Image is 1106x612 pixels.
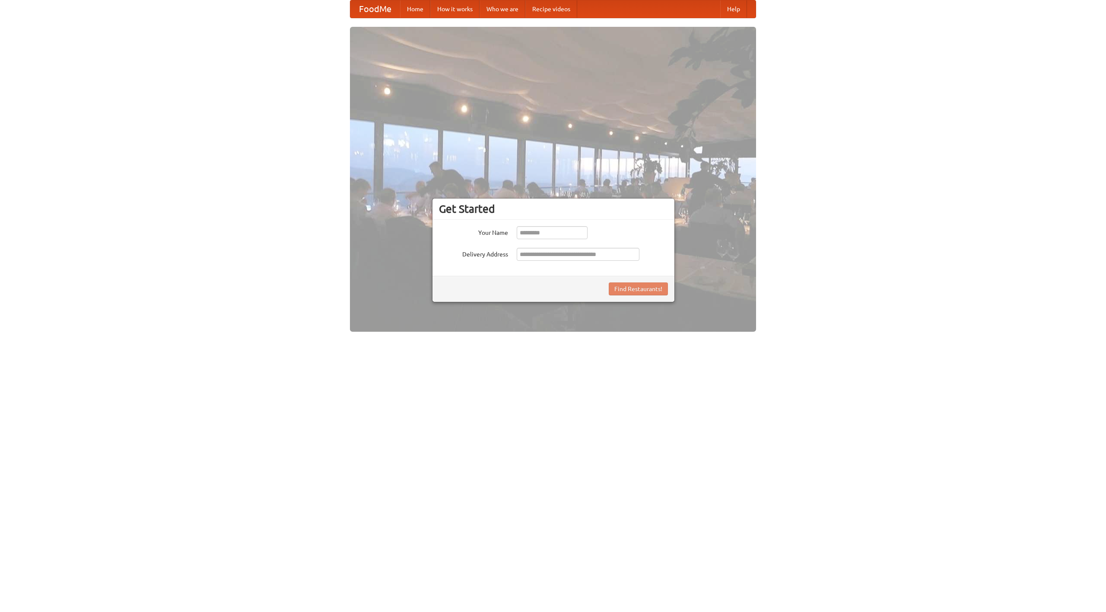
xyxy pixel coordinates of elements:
h3: Get Started [439,202,668,215]
a: Help [720,0,747,18]
button: Find Restaurants! [609,282,668,295]
a: Recipe videos [525,0,577,18]
label: Delivery Address [439,248,508,259]
a: FoodMe [350,0,400,18]
label: Your Name [439,226,508,237]
a: Who we are [480,0,525,18]
a: How it works [430,0,480,18]
a: Home [400,0,430,18]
